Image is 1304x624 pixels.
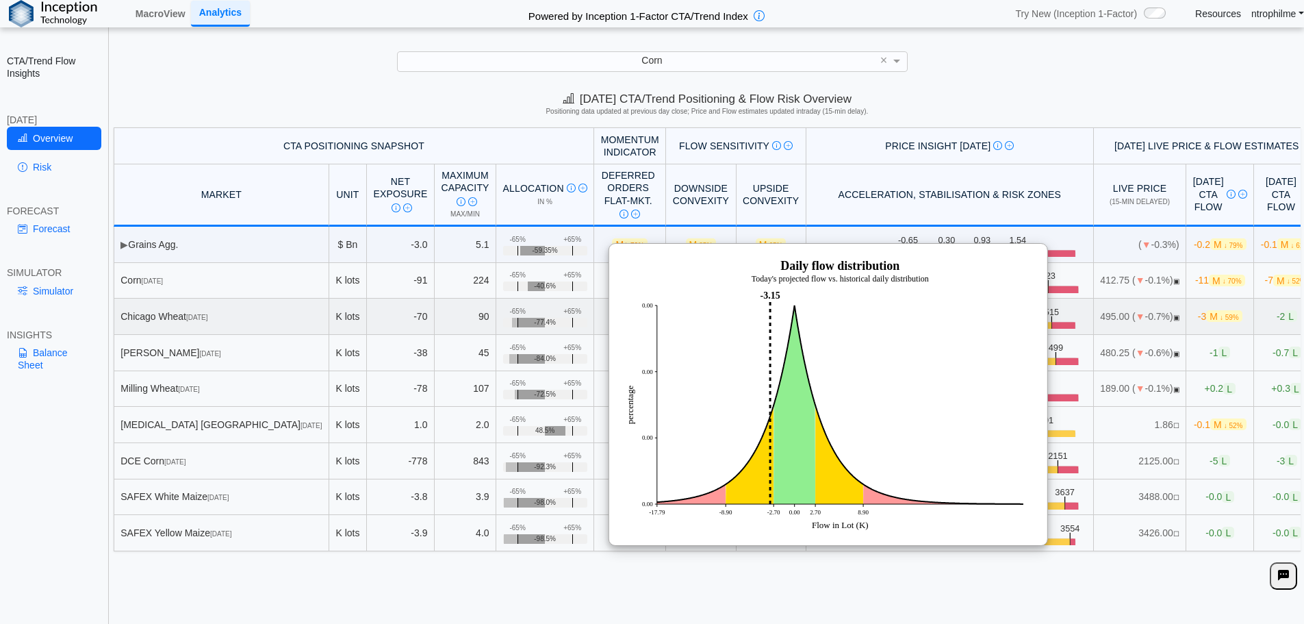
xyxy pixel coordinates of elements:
div: SIMULATOR [7,266,101,279]
span: +0.3 [1271,383,1302,395]
td: K lots [329,299,367,335]
div: -65% [509,524,525,532]
td: K lots [329,515,367,551]
div: [DATE] [7,114,101,126]
div: +65% [563,308,581,316]
td: 3.9 [435,479,496,516]
span: in % [537,198,552,205]
td: 3426.00 [1094,515,1187,551]
img: Read More [631,210,640,219]
span: Try New (Inception 1-Factor) [1015,8,1137,20]
span: L [1289,491,1301,503]
td: ( -0.3%) [1094,227,1187,263]
div: -65% [509,488,525,496]
h5: Positioning data updated at previous day close; Price and Flow estimates updated intraday (15-min... [116,108,1298,116]
span: -0.0 [1273,491,1301,503]
a: Balance Sheet [7,341,101,377]
span: L [1223,383,1236,395]
span: -0.0 [1205,491,1234,503]
div: +65% [563,344,581,352]
span: L [1290,383,1303,395]
td: 843 [435,443,496,479]
span: ▼ [1136,311,1145,322]
div: -65% [509,452,525,460]
span: L [1289,527,1301,538]
div: +65% [563,452,581,460]
span: 72% [630,242,644,249]
span: [DATE] CTA/Trend Positioning & Flow Risk Overview [563,92,852,105]
td: 495.00 ( -0.7%) [1094,299,1187,335]
div: Deferred Orders FLAT-MKT. [601,169,656,219]
span: L [1285,310,1297,322]
td: 1.86 [1094,407,1187,443]
span: [DATE] [164,458,186,466]
td: K lots [329,443,367,479]
div: [MEDICAL_DATA] [GEOGRAPHIC_DATA] [120,419,322,431]
text: 3637 [1056,487,1075,497]
span: ▼ [1136,347,1145,358]
div: Milling Wheat [120,382,322,395]
div: -65% [509,379,525,388]
span: -11 [1195,275,1245,286]
span: ↓ 59% [1220,314,1239,321]
div: DCE Corn [120,455,322,467]
h2: Powered by Inception 1-Factor CTA/Trend Index [523,4,754,23]
span: -0.0 [1273,527,1301,538]
a: MacroView [130,2,191,25]
h2: CTA/Trend Flow Insights [7,55,101,79]
div: Flow Sensitivity [673,140,799,152]
div: Allocation [503,182,587,195]
div: -65% [509,236,525,244]
span: ▼ [1136,275,1145,286]
td: -91 [367,263,435,299]
span: [DATE] [199,350,220,358]
span: Corn [641,55,662,66]
td: -78 [367,371,435,408]
span: 48.5% [535,427,554,435]
span: 85% [699,242,713,249]
th: Downside Convexity [666,164,736,227]
a: Analytics [191,1,250,26]
a: Resources [1195,8,1241,20]
span: NO FEED: Live data feed not provided for this market. [1173,494,1179,501]
div: +65% [563,271,581,279]
span: -77.4% [534,319,556,327]
span: -59.35% [533,247,558,255]
td: K lots [329,371,367,408]
td: 412.75 ( -0.1%) [1094,263,1187,299]
div: INSIGHTS [7,329,101,341]
th: CTA Positioning Snapshot [114,127,594,164]
div: +65% [563,236,581,244]
div: Price Insight [DATE] [813,140,1086,152]
td: -3.0 [367,227,435,263]
td: 2.0 [435,407,496,443]
div: SAFEX Yellow Maize [120,527,322,539]
span: OPEN: Market session is currently open. [1173,386,1179,393]
div: -65% [509,344,525,352]
span: [DATE] [207,494,229,501]
th: Upside Convexity [737,164,806,227]
span: M [1210,419,1246,430]
div: FORECAST [7,205,101,217]
div: Net Exposure [374,175,428,213]
span: ▼ [1136,383,1145,394]
span: Max/Min [450,210,480,218]
span: L [1285,455,1297,466]
text: -0.65 [899,235,919,245]
span: -0.0 [1273,419,1301,430]
td: 4.0 [435,515,496,551]
text: 2151 [1048,451,1068,462]
text: 499 [1049,343,1063,353]
div: Maximum Capacity [441,169,489,207]
span: -5 [1210,455,1230,466]
a: Simulator [7,279,101,303]
span: L [1218,347,1231,358]
span: OPEN: Market session is currently open. [1173,314,1179,321]
img: Read More [784,141,793,150]
div: +65% [563,524,581,532]
span: -72.5% [534,390,556,399]
th: MARKET [114,164,329,227]
img: Read More [403,203,412,212]
td: -778 [367,443,435,479]
span: [DATE] [210,530,231,538]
